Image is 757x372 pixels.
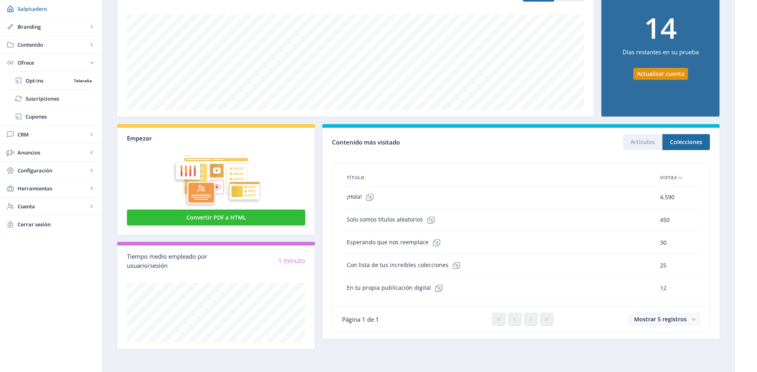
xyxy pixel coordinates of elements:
[26,113,94,121] span: Cupones
[18,202,88,210] span: Cuenta
[347,284,431,291] font: En tu propia publicación digital
[660,238,666,247] span: 30
[347,261,449,269] font: Con lista de tus increíbles colecciones
[660,215,670,225] span: 450
[660,173,677,182] span: Vistas
[8,90,94,107] a: Suscripciones
[644,8,677,47] font: 14
[18,184,88,192] span: Herramientas
[347,173,365,182] span: Título
[127,134,305,142] div: Empezar
[347,238,429,246] font: Esperando que nos reemplace
[342,315,379,323] span: Página 1 de 1
[623,42,699,68] div: Días restantes en su prueba
[26,95,94,103] span: Suscripciones
[18,131,88,139] span: CRM
[332,136,521,148] div: Contenido más visitado
[660,192,674,202] span: 4,590
[18,220,96,228] span: Cerrar sesión
[623,134,662,150] button: Artículos
[662,134,710,150] button: Colecciones
[18,166,88,174] span: Configuración
[8,72,94,89] a: Opt-insTelaraña
[127,210,305,226] button: Convertir PDF a HTML
[127,142,305,208] img: gráfico
[127,252,216,270] div: Tiempo medio empleado por usuario/sesión
[347,193,362,200] font: ¡Hola!
[18,59,88,67] span: Ofrece
[18,23,88,31] span: Branding
[347,216,423,223] font: Solo somos títulos aleatorios
[8,108,94,125] a: Cupones
[26,77,71,85] span: Opt-ins
[71,77,94,85] nb-badge: Telaraña
[629,313,700,325] button: Mostrar 5 registros
[278,256,305,265] font: 1 minuto
[18,41,88,49] span: Contenido
[18,5,96,13] span: Salpicadero
[18,148,88,156] span: Anuncios
[634,315,687,323] font: Mostrar 5 registros
[633,68,688,80] button: Actualizar cuenta
[660,261,666,270] span: 25
[660,283,666,293] span: 12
